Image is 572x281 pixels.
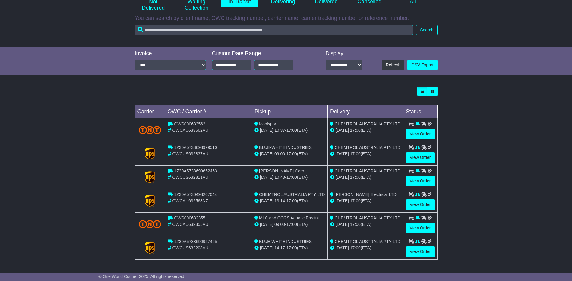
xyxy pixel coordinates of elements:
span: 17:00 [350,151,361,156]
span: CHEMTROL AUSTRALIA PTY LTD [335,169,400,173]
div: (ETA) [330,198,401,204]
span: OWS000632355 [174,216,205,220]
span: OWCUS632837AU [172,151,208,156]
span: CHEMTROL AUSTRALIA PTY LTD [335,122,400,126]
div: (ETA) [330,127,401,134]
span: 17:00 [286,198,297,203]
span: [DATE] [260,198,273,203]
span: OWCAU633562AU [172,128,208,133]
div: (ETA) [330,221,401,228]
span: OWCAU632568NZ [172,198,208,203]
span: [DATE] [260,128,273,133]
span: [PERSON_NAME] Corp. [259,169,305,173]
td: OWC / Carrier # [165,105,252,118]
span: 1Z30A5738698999510 [174,145,217,150]
span: 17:00 [350,222,361,227]
button: Search [416,25,437,35]
span: CHEMTROL AUSTRALIA PTY LTD [335,216,400,220]
span: BLUE-WHITE INDUSTRIES [259,145,312,150]
span: 10:43 [274,175,285,180]
span: [DATE] [260,245,273,250]
span: 13:14 [274,198,285,203]
span: [DATE] [336,198,349,203]
span: CHEMTROL AUSTRALIA PTY LTD [335,239,400,244]
a: View Order [406,129,435,139]
span: 09:00 [274,151,285,156]
span: OWCUS632208AU [172,245,208,250]
span: [DATE] [260,175,273,180]
span: 17:00 [350,198,361,203]
span: 17:00 [350,245,361,250]
img: GetCarrierServiceLogo [145,171,155,183]
span: CHEMTROL AUSTRALIA PTY LTD [335,145,400,150]
a: View Order [406,152,435,163]
a: View Order [406,199,435,210]
a: View Order [406,176,435,186]
span: MLC and CCGS Aquatic Precint [259,216,319,220]
span: 17:00 [286,175,297,180]
td: Pickup [252,105,328,118]
td: Delivery [327,105,403,118]
div: (ETA) [330,151,401,157]
span: © One World Courier 2025. All rights reserved. [98,274,185,279]
span: [DATE] [336,151,349,156]
span: 17:00 [286,222,297,227]
div: - (ETA) [254,151,325,157]
span: OWCAU632355AU [172,222,208,227]
span: 17:00 [350,128,361,133]
span: [DATE] [260,222,273,227]
p: You can search by client name, OWC tracking number, carrier name, carrier tracking number or refe... [135,15,438,22]
span: BLUE-WHITE INDUSTRIES [259,239,312,244]
span: 10:37 [274,128,285,133]
button: Refresh [382,60,404,70]
span: OWCUS632811AU [172,175,208,180]
td: Carrier [135,105,165,118]
img: GetCarrierServiceLogo [145,148,155,160]
span: 1Z30A5730498267044 [174,192,217,197]
img: GetCarrierServiceLogo [145,195,155,207]
div: - (ETA) [254,198,325,204]
span: [DATE] [336,175,349,180]
img: TNT_Domestic.png [139,220,161,228]
a: CSV Export [407,60,437,70]
div: Custom Date Range [212,50,309,57]
span: 14:17 [274,245,285,250]
div: - (ETA) [254,221,325,228]
span: 1Z30A5738690947465 [174,239,217,244]
img: GetCarrierServiceLogo [145,242,155,254]
span: 17:00 [286,151,297,156]
span: [DATE] [336,222,349,227]
span: [DATE] [336,128,349,133]
div: Display [326,50,362,57]
span: [DATE] [260,151,273,156]
a: View Order [406,246,435,257]
span: CHEMTROL AUSTRALIA PTY LTD [259,192,325,197]
span: Icoolsport [259,122,277,126]
div: (ETA) [330,245,401,251]
span: [PERSON_NAME] Electrical LTD [335,192,397,197]
div: - (ETA) [254,245,325,251]
span: OWS000633562 [174,122,205,126]
span: 1Z30A5738699652463 [174,169,217,173]
span: 17:00 [286,245,297,250]
a: View Order [406,223,435,233]
div: (ETA) [330,174,401,181]
span: 17:00 [286,128,297,133]
span: 09:00 [274,222,285,227]
span: [DATE] [336,245,349,250]
div: - (ETA) [254,174,325,181]
td: Status [403,105,437,118]
div: Invoice [135,50,206,57]
div: - (ETA) [254,127,325,134]
img: TNT_Domestic.png [139,126,161,134]
span: 17:00 [350,175,361,180]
